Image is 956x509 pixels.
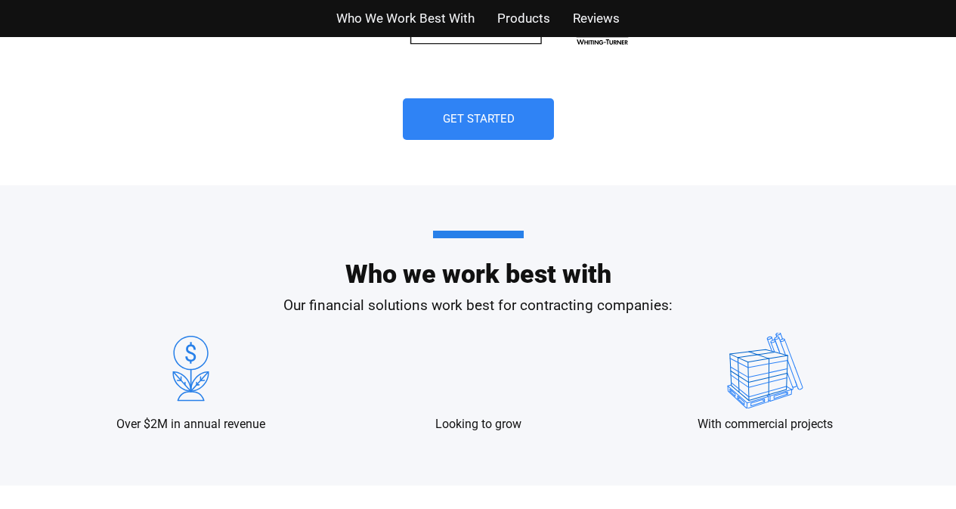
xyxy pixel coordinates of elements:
[442,113,514,125] span: Get Started
[435,416,521,433] p: Looking to grow
[48,231,909,287] h2: Who we work best with
[116,416,265,433] p: Over $2M in annual revenue
[497,8,550,29] a: Products
[573,8,620,29] a: Reviews
[403,98,554,140] a: Get Started
[336,8,475,29] a: Who We Work Best With
[48,295,909,317] p: Our financial solutions work best for contracting companies:
[698,416,833,433] p: With commercial projects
